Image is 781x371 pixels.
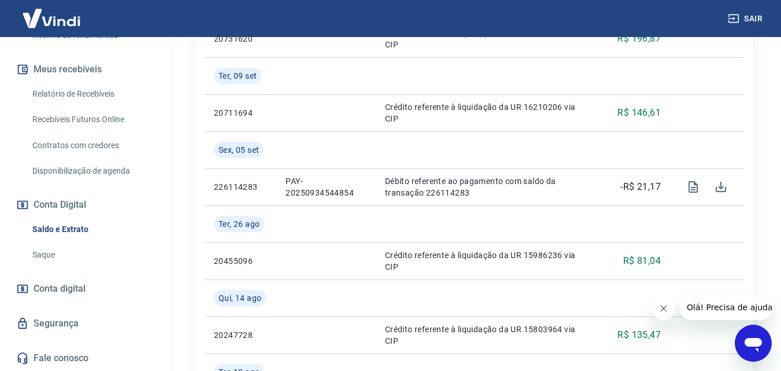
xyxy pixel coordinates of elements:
[28,134,159,157] a: Contratos com credores
[735,325,772,362] iframe: Botão para abrir a janela de mensagens
[385,324,590,347] p: Crédito referente à liquidação da UR 15803964 via CIP
[28,82,159,106] a: Relatório de Recebíveis
[623,254,661,268] p: R$ 81,04
[28,159,159,183] a: Disponibilização de agenda
[679,173,707,201] span: Visualizar
[14,311,159,336] a: Segurança
[707,173,735,201] span: Download
[726,8,767,30] button: Sair
[14,1,89,36] img: Vindi
[219,292,261,304] span: Qui, 14 ago
[620,180,661,194] p: -R$ 21,17
[7,8,97,17] span: Olá! Precisa de ajuda?
[214,329,267,341] p: 20247728
[652,297,675,320] iframe: Fechar mensagem
[617,106,661,120] p: R$ 146,61
[28,218,159,241] a: Saldo e Extrato
[680,295,772,320] iframe: Mensagem da empresa
[385,249,590,273] p: Crédito referente à liquidação da UR 15986236 via CIP
[34,281,86,297] span: Conta digital
[214,181,267,193] p: 226114283
[617,328,661,342] p: R$ 135,47
[28,108,159,131] a: Recebíveis Futuros Online
[385,27,590,50] p: Crédito referente à liquidação da UR 16226977 via CIP
[14,192,159,218] button: Conta Digital
[385,175,590,199] p: Débito referente ao pagamento com saldo da transação 226114283
[219,144,259,156] span: Sex, 05 set
[14,57,159,82] button: Meus recebíveis
[14,276,159,302] a: Conta digital
[214,255,267,267] p: 20455096
[14,346,159,371] a: Fale conosco
[219,218,260,230] span: Ter, 26 ago
[28,243,159,267] a: Saque
[214,33,267,45] p: 20731620
[214,107,267,119] p: 20711694
[219,70,257,82] span: Ter, 09 set
[617,32,661,46] p: R$ 196,87
[385,101,590,124] p: Crédito referente à liquidação da UR 16210206 via CIP
[286,175,366,199] p: PAY-20250934544854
